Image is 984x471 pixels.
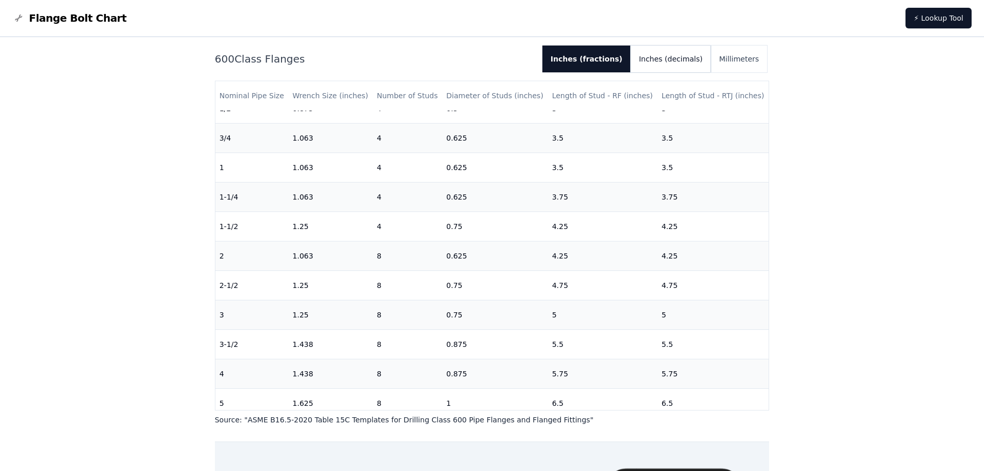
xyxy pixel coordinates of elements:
[288,123,372,153] td: 1.063
[215,153,289,182] td: 1
[29,11,127,25] span: Flange Bolt Chart
[372,270,442,300] td: 8
[288,241,372,270] td: 1.063
[215,300,289,329] td: 3
[215,52,534,66] h2: 600 Class Flanges
[215,211,289,241] td: 1-1/2
[372,211,442,241] td: 4
[372,123,442,153] td: 4
[442,359,548,388] td: 0.875
[442,300,548,329] td: 0.75
[288,329,372,359] td: 1.438
[442,153,548,182] td: 0.625
[442,241,548,270] td: 0.625
[658,182,769,211] td: 3.75
[658,329,769,359] td: 5.5
[711,45,767,72] button: Millimeters
[548,329,658,359] td: 5.5
[442,81,548,111] th: Diameter of Studs (inches)
[215,241,289,270] td: 2
[658,270,769,300] td: 4.75
[215,81,289,111] th: Nominal Pipe Size
[548,211,658,241] td: 4.25
[12,11,127,25] a: Flange Bolt Chart LogoFlange Bolt Chart
[215,388,289,418] td: 5
[631,45,711,72] button: Inches (decimals)
[658,153,769,182] td: 3.5
[658,300,769,329] td: 5
[442,270,548,300] td: 0.75
[442,388,548,418] td: 1
[288,388,372,418] td: 1.625
[372,329,442,359] td: 8
[442,123,548,153] td: 0.625
[372,153,442,182] td: 4
[548,359,658,388] td: 5.75
[658,359,769,388] td: 5.75
[12,12,25,24] img: Flange Bolt Chart Logo
[442,211,548,241] td: 0.75
[215,359,289,388] td: 4
[288,300,372,329] td: 1.25
[548,270,658,300] td: 4.75
[548,388,658,418] td: 6.5
[658,211,769,241] td: 4.25
[288,270,372,300] td: 1.25
[442,182,548,211] td: 0.625
[658,81,769,111] th: Length of Stud - RTJ (inches)
[372,359,442,388] td: 8
[658,388,769,418] td: 6.5
[372,300,442,329] td: 8
[548,241,658,270] td: 4.25
[215,270,289,300] td: 2-1/2
[215,182,289,211] td: 1-1/4
[542,45,631,72] button: Inches (fractions)
[905,8,972,28] a: ⚡ Lookup Tool
[548,81,658,111] th: Length of Stud - RF (inches)
[548,300,658,329] td: 5
[288,211,372,241] td: 1.25
[215,415,770,425] p: Source: " ASME B16.5-2020 Table 15C Templates for Drilling Class 600 Pipe Flanges and Flanged Fit...
[372,182,442,211] td: 4
[548,123,658,153] td: 3.5
[372,388,442,418] td: 8
[288,153,372,182] td: 1.063
[548,182,658,211] td: 3.75
[658,241,769,270] td: 4.25
[288,182,372,211] td: 1.063
[658,123,769,153] td: 3.5
[372,241,442,270] td: 8
[442,329,548,359] td: 0.875
[288,81,372,111] th: Wrench Size (inches)
[215,329,289,359] td: 3-1/2
[548,153,658,182] td: 3.5
[372,81,442,111] th: Number of Studs
[215,123,289,153] td: 3/4
[288,359,372,388] td: 1.438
